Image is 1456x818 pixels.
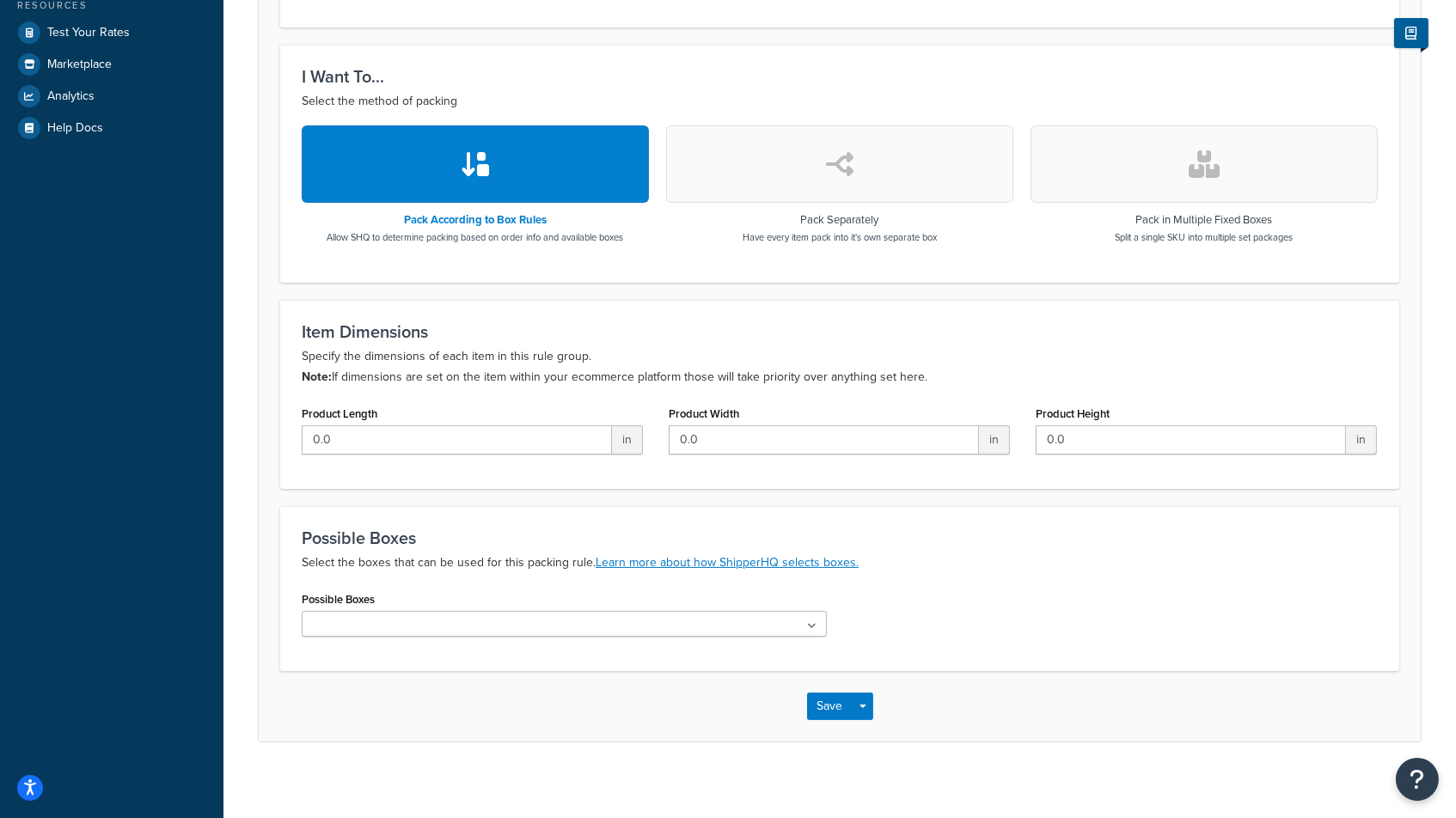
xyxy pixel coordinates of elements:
[979,425,1010,455] span: in
[807,693,853,720] button: Save
[743,230,937,244] p: Have every item pack into it's own separate box
[13,17,211,48] a: Test Your Rates
[327,214,624,226] h3: Pack According to Box Rules
[596,553,859,571] a: Learn more about how ShipperHQ selects boxes.
[302,322,1378,341] h3: Item Dimensions
[1036,407,1110,420] label: Product Height
[743,214,937,226] h3: Pack Separately
[13,113,211,143] a: Help Docs
[1394,18,1428,48] button: Show Help Docs
[302,552,1378,573] p: Select the boxes that can be used for this packing rule.
[47,58,112,72] span: Marketplace
[327,230,624,244] p: Allow SHQ to determine packing based on order info and available boxes
[1346,425,1377,455] span: in
[302,368,332,386] b: Note:
[302,407,377,420] label: Product Length
[1116,214,1294,226] h3: Pack in Multiple Fixed Boxes
[302,67,1378,86] h3: I Want To...
[302,91,1378,112] p: Select the method of packing
[13,81,211,112] a: Analytics
[1396,758,1439,801] button: Open Resource Center
[612,425,643,455] span: in
[47,121,103,136] span: Help Docs
[302,346,1378,388] p: Specify the dimensions of each item in this rule group. If dimensions are set on the item within ...
[302,528,1378,547] h3: Possible Boxes
[47,26,130,40] span: Test Your Rates
[302,593,375,606] label: Possible Boxes
[47,89,95,104] span: Analytics
[13,49,211,80] a: Marketplace
[669,407,739,420] label: Product Width
[1116,230,1294,244] p: Split a single SKU into multiple set packages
